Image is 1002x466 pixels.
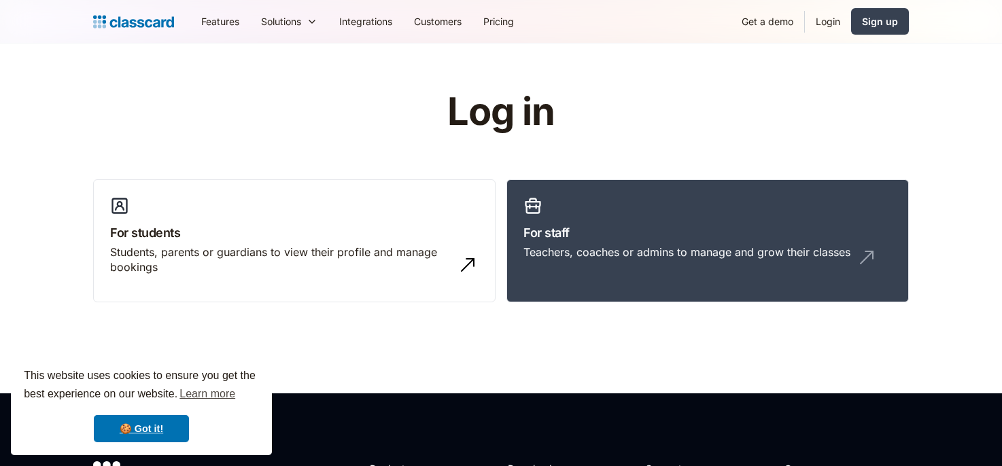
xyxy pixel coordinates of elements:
[851,8,909,35] a: Sign up
[731,6,804,37] a: Get a demo
[862,14,898,29] div: Sign up
[24,368,259,404] span: This website uses cookies to ensure you get the best experience on our website.
[328,6,403,37] a: Integrations
[110,245,451,275] div: Students, parents or guardians to view their profile and manage bookings
[93,12,174,31] a: home
[472,6,525,37] a: Pricing
[261,14,301,29] div: Solutions
[286,91,717,133] h1: Log in
[190,6,250,37] a: Features
[177,384,237,404] a: learn more about cookies
[110,223,479,242] h3: For students
[523,223,892,242] h3: For staff
[250,6,328,37] div: Solutions
[506,179,909,303] a: For staffTeachers, coaches or admins to manage and grow their classes
[523,245,850,259] div: Teachers, coaches or admins to manage and grow their classes
[11,355,272,455] div: cookieconsent
[93,179,496,303] a: For studentsStudents, parents or guardians to view their profile and manage bookings
[805,6,851,37] a: Login
[94,415,189,442] a: dismiss cookie message
[403,6,472,37] a: Customers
